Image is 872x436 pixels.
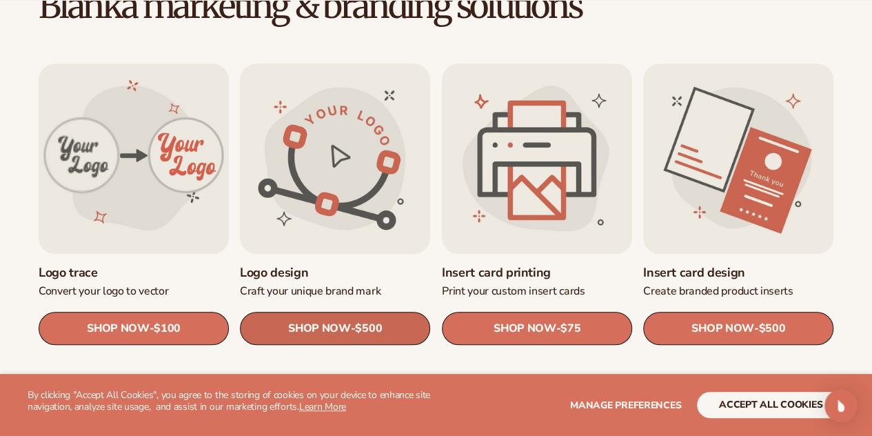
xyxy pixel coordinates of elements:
[39,265,229,281] a: Logo trace
[288,321,350,335] span: SHOP NOW
[442,265,632,281] a: Insert card printing
[570,392,681,418] button: Manage preferences
[643,265,833,281] a: Insert card design
[570,399,681,412] span: Manage preferences
[87,321,149,335] span: SHOP NOW
[560,322,580,335] span: $75
[643,312,833,345] a: SHOP NOW- $500
[299,400,346,413] a: Learn More
[356,322,383,335] span: $500
[240,265,430,281] a: Logo design
[697,392,844,418] button: accept all cookies
[824,389,858,422] div: Open Intercom Messenger
[154,322,181,335] span: $100
[39,312,229,345] a: SHOP NOW- $100
[240,312,430,345] a: SHOP NOW- $500
[442,312,632,345] a: SHOP NOW- $75
[494,321,556,335] span: SHOP NOW
[758,322,785,335] span: $500
[28,390,436,413] p: By clicking "Accept All Cookies", you agree to the storing of cookies on your device to enhance s...
[691,321,753,335] span: SHOP NOW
